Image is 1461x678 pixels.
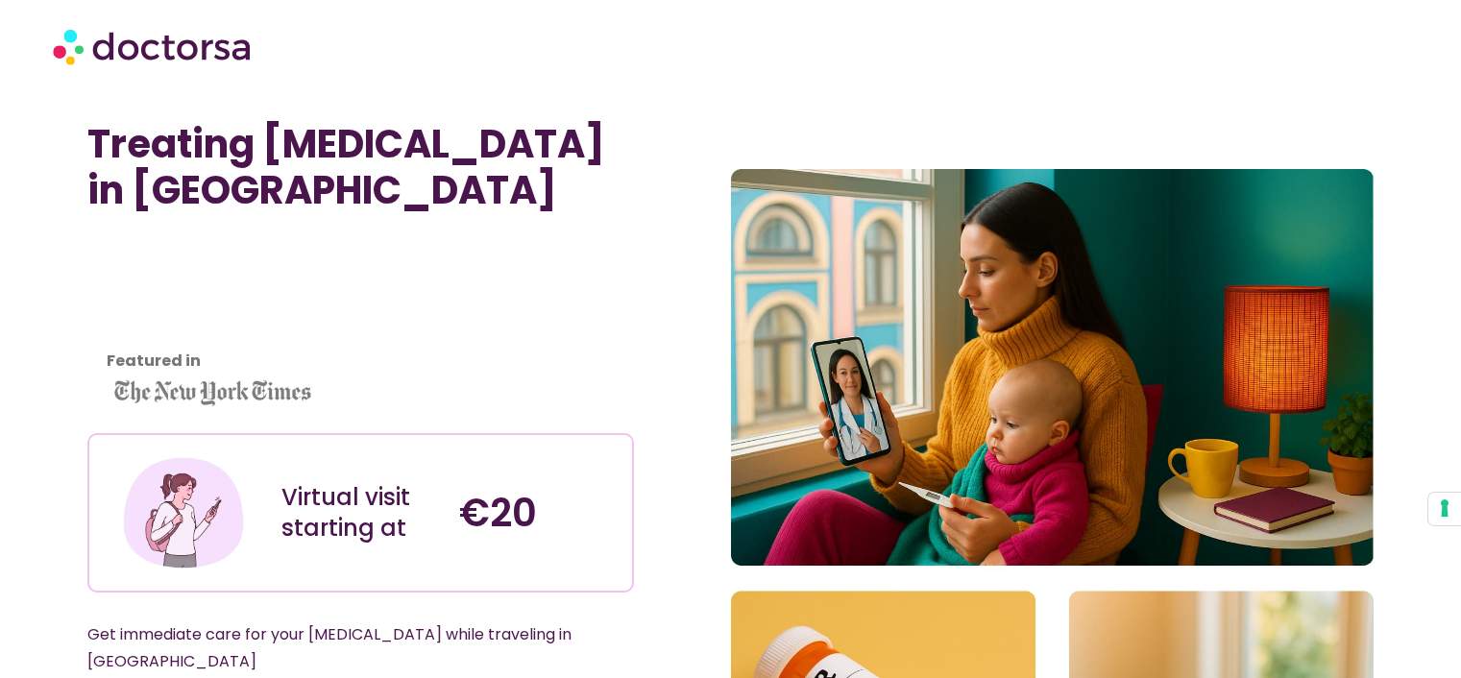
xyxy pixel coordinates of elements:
[97,242,270,386] iframe: Customer reviews powered by Trustpilot
[1428,493,1461,525] button: Your consent preferences for tracking technologies
[281,482,440,544] div: Virtual visit starting at
[107,350,201,372] strong: Featured in
[87,121,634,213] h1: Treating [MEDICAL_DATA] in [GEOGRAPHIC_DATA]
[459,490,618,536] h4: €20
[120,449,247,576] img: Illustration depicting a young woman in a casual outfit, engaged with her smartphone. She has a p...
[87,621,588,675] p: Get immediate care for your [MEDICAL_DATA] while traveling in [GEOGRAPHIC_DATA]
